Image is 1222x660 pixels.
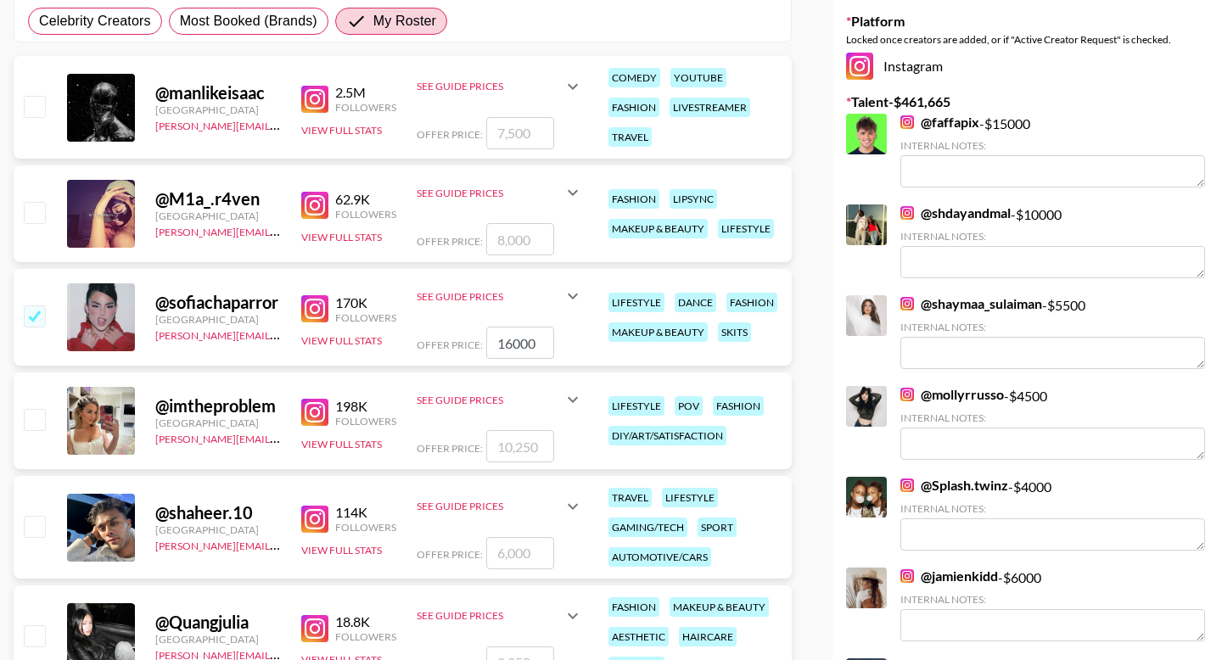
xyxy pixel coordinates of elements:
[679,627,737,646] div: haircare
[417,338,483,351] span: Offer Price:
[675,293,716,312] div: dance
[155,536,406,552] a: [PERSON_NAME][EMAIL_ADDRESS][DOMAIN_NAME]
[155,116,406,132] a: [PERSON_NAME][EMAIL_ADDRESS][DOMAIN_NAME]
[155,103,281,116] div: [GEOGRAPHIC_DATA]
[846,33,1208,46] div: Locked once creators are added, or if "Active Creator Request" is checked.
[718,322,751,342] div: skits
[155,395,281,417] div: @ imtheproblem
[900,139,1205,152] div: Internal Notes:
[900,386,1205,460] div: - $ 4500
[608,426,726,445] div: diy/art/satisfaction
[417,500,563,512] div: See Guide Prices
[900,295,1205,369] div: - $ 5500
[900,386,1004,403] a: @mollyrrusso
[417,548,483,561] span: Offer Price:
[335,415,396,428] div: Followers
[608,98,659,117] div: fashion
[155,502,281,523] div: @ shaheer.10
[335,208,396,221] div: Followers
[846,13,1208,30] label: Platform
[301,506,328,533] img: Instagram
[900,502,1205,515] div: Internal Notes:
[608,189,659,209] div: fashion
[301,124,382,137] button: View Full Stats
[417,172,583,213] div: See Guide Prices
[417,486,583,527] div: See Guide Prices
[900,204,1011,221] a: @shdayandmal
[670,597,769,617] div: makeup & beauty
[713,396,764,416] div: fashion
[155,523,281,536] div: [GEOGRAPHIC_DATA]
[155,633,281,646] div: [GEOGRAPHIC_DATA]
[718,219,774,238] div: lifestyle
[675,396,703,416] div: pov
[155,82,281,103] div: @ manlikeisaac
[670,189,717,209] div: lipsync
[900,568,998,584] a: @jamienkidd
[301,86,328,113] img: Instagram
[335,101,396,114] div: Followers
[180,11,317,31] span: Most Booked (Brands)
[155,326,406,342] a: [PERSON_NAME][EMAIL_ADDRESS][DOMAIN_NAME]
[417,66,583,107] div: See Guide Prices
[900,115,914,129] img: Instagram
[608,547,711,567] div: automotive/cars
[417,276,583,316] div: See Guide Prices
[900,295,1042,312] a: @shaymaa_sulaiman
[301,334,382,347] button: View Full Stats
[417,596,583,636] div: See Guide Prices
[301,192,328,219] img: Instagram
[417,394,563,406] div: See Guide Prices
[335,294,396,311] div: 170K
[608,127,652,147] div: travel
[608,627,669,646] div: aesthetic
[417,609,563,622] div: See Guide Prices
[335,613,396,630] div: 18.8K
[486,117,554,149] input: 7,500
[900,114,1205,187] div: - $ 15000
[335,311,396,324] div: Followers
[39,11,151,31] span: Celebrity Creators
[900,297,914,310] img: Instagram
[900,321,1205,333] div: Internal Notes:
[486,430,554,462] input: 10,250
[900,206,914,220] img: Instagram
[417,187,563,199] div: See Guide Prices
[417,379,583,420] div: See Guide Prices
[900,568,1205,641] div: - $ 6000
[726,293,777,312] div: fashion
[155,210,281,222] div: [GEOGRAPHIC_DATA]
[417,290,563,303] div: See Guide Prices
[608,322,708,342] div: makeup & beauty
[301,295,328,322] img: Instagram
[670,98,750,117] div: livestreamer
[417,80,563,92] div: See Guide Prices
[486,327,554,359] input: 9,075
[155,429,406,445] a: [PERSON_NAME][EMAIL_ADDRESS][DOMAIN_NAME]
[670,68,726,87] div: youtube
[155,417,281,429] div: [GEOGRAPHIC_DATA]
[301,615,328,642] img: Instagram
[417,128,483,141] span: Offer Price:
[900,388,914,401] img: Instagram
[846,53,1208,80] div: Instagram
[155,222,406,238] a: [PERSON_NAME][EMAIL_ADDRESS][DOMAIN_NAME]
[900,477,1008,494] a: @Splash.twinz
[335,398,396,415] div: 198K
[900,230,1205,243] div: Internal Notes:
[335,504,396,521] div: 114K
[900,593,1205,606] div: Internal Notes:
[155,292,281,313] div: @ sofiachaparror
[301,438,382,450] button: View Full Stats
[900,204,1205,278] div: - $ 10000
[335,84,396,101] div: 2.5M
[900,478,914,492] img: Instagram
[662,488,718,507] div: lifestyle
[900,569,914,583] img: Instagram
[155,188,281,210] div: @ M1a_.r4ven
[335,630,396,643] div: Followers
[486,537,554,569] input: 6,000
[301,231,382,243] button: View Full Stats
[417,235,483,248] span: Offer Price:
[301,399,328,426] img: Instagram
